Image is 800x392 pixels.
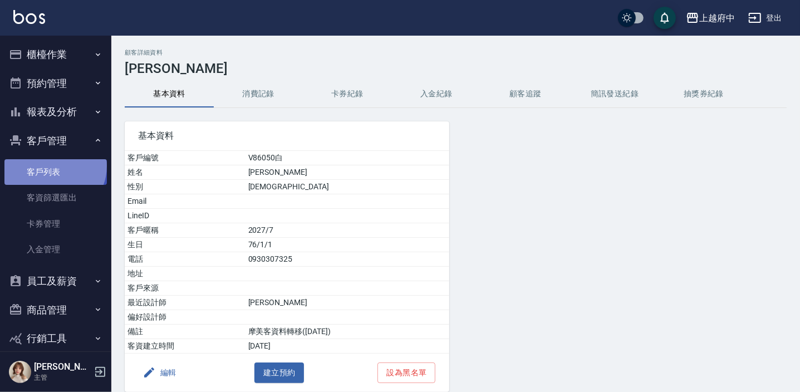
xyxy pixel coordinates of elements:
[246,165,449,180] td: [PERSON_NAME]
[4,324,107,353] button: 行銷工具
[4,159,107,185] a: 客戶列表
[125,49,787,56] h2: 顧客詳細資料
[392,81,481,107] button: 入金紀錄
[659,81,748,107] button: 抽獎券紀錄
[9,361,31,383] img: Person
[138,130,436,141] span: 基本資料
[4,126,107,155] button: 客戶管理
[125,81,214,107] button: 基本資料
[570,81,659,107] button: 簡訊發送紀錄
[125,325,246,339] td: 備註
[125,223,246,238] td: 客戶暱稱
[4,40,107,69] button: 櫃檯作業
[246,223,449,238] td: 2027/7
[744,8,787,28] button: 登出
[481,81,570,107] button: 顧客追蹤
[125,252,246,267] td: 電話
[699,11,735,25] div: 上越府中
[4,211,107,237] a: 卡券管理
[654,7,676,29] button: save
[34,361,91,373] h5: [PERSON_NAME]
[125,296,246,310] td: 最近設計師
[125,339,246,354] td: 客資建立時間
[4,185,107,210] a: 客資篩選匯出
[4,69,107,98] button: 預約管理
[125,151,246,165] td: 客戶編號
[125,61,787,76] h3: [PERSON_NAME]
[125,281,246,296] td: 客戶來源
[125,194,246,209] td: Email
[246,325,449,339] td: 摩美客資料轉移([DATE])
[125,165,246,180] td: 姓名
[125,310,246,325] td: 偏好設計師
[4,296,107,325] button: 商品管理
[125,209,246,223] td: LineID
[214,81,303,107] button: 消費記錄
[246,339,449,354] td: [DATE]
[125,238,246,252] td: 生日
[254,362,305,383] button: 建立預約
[4,97,107,126] button: 報表及分析
[13,10,45,24] img: Logo
[377,362,435,383] button: 設為黑名單
[125,267,246,281] td: 地址
[246,296,449,310] td: [PERSON_NAME]
[246,238,449,252] td: 76/1/1
[34,373,91,383] p: 主管
[246,180,449,194] td: [DEMOGRAPHIC_DATA]
[246,151,449,165] td: V86050白
[4,237,107,262] a: 入金管理
[4,267,107,296] button: 員工及薪資
[125,180,246,194] td: 性別
[681,7,739,30] button: 上越府中
[303,81,392,107] button: 卡券紀錄
[246,252,449,267] td: 0930307325
[138,362,181,383] button: 編輯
